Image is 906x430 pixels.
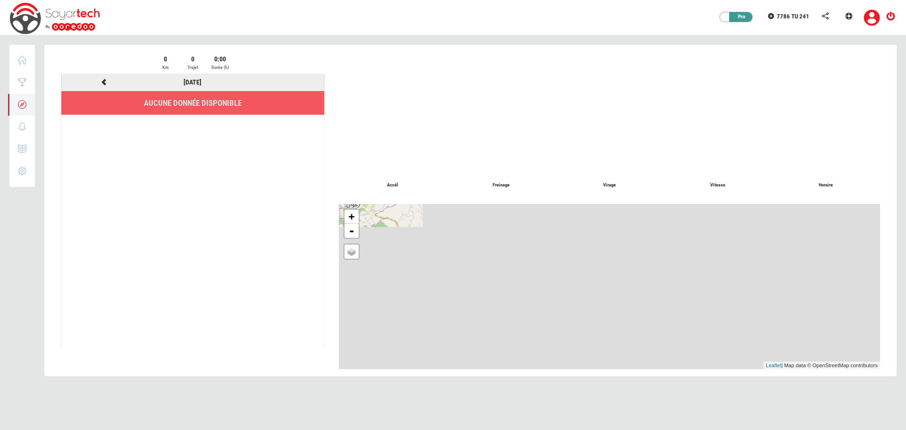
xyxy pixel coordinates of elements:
[180,54,206,64] div: 0
[207,54,233,64] div: 0:00
[766,363,781,368] a: Leaflet
[61,91,324,115] li: Aucune donnée disponible
[339,182,447,189] p: Accél
[152,64,178,71] div: Km
[344,210,359,224] a: Zoom in
[207,64,233,71] div: Durée (h)
[725,12,753,22] div: Pro
[777,13,809,20] span: 7786 TU 241
[344,224,359,238] a: Zoom out
[180,64,206,71] div: Trajet
[663,182,772,189] p: Vitesse
[772,182,880,189] p: Horaire
[344,245,359,259] a: Layers
[763,362,880,370] div: | Map data © OpenStreetMap contributors
[555,182,663,189] p: Virage
[184,78,201,86] a: [DATE]
[447,182,555,189] p: Freinage
[152,54,178,64] div: 0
